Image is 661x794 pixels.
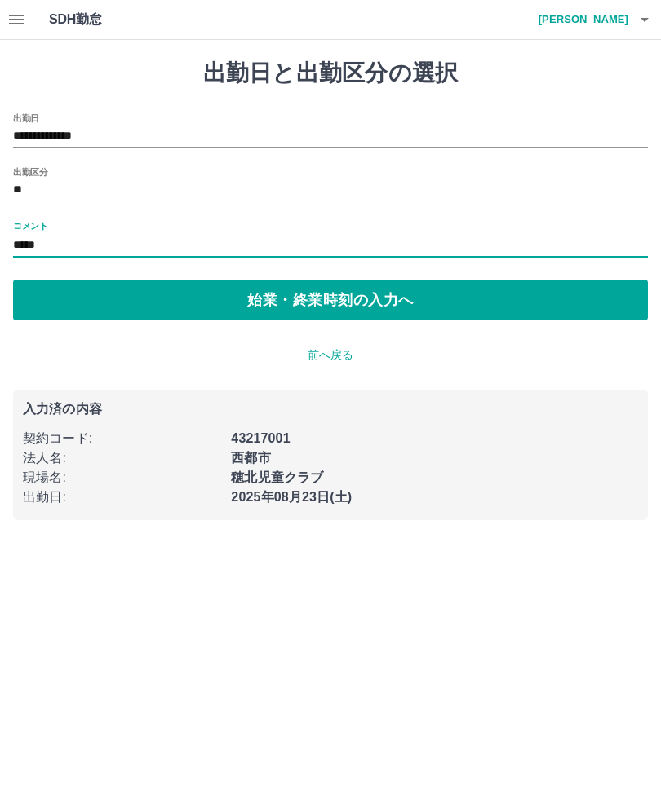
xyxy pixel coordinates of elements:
[13,219,47,232] label: コメント
[13,165,47,178] label: 出勤区分
[23,403,638,416] p: 入力済の内容
[13,280,648,320] button: 始業・終業時刻の入力へ
[23,487,221,507] p: 出勤日 :
[13,112,39,124] label: 出勤日
[13,60,648,87] h1: 出勤日と出勤区分の選択
[231,470,323,484] b: 穂北児童クラブ
[13,346,648,364] p: 前へ戻る
[231,490,352,504] b: 2025年08月23日(土)
[23,448,221,468] p: 法人名 :
[231,431,290,445] b: 43217001
[23,429,221,448] p: 契約コード :
[231,451,270,465] b: 西都市
[23,468,221,487] p: 現場名 :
